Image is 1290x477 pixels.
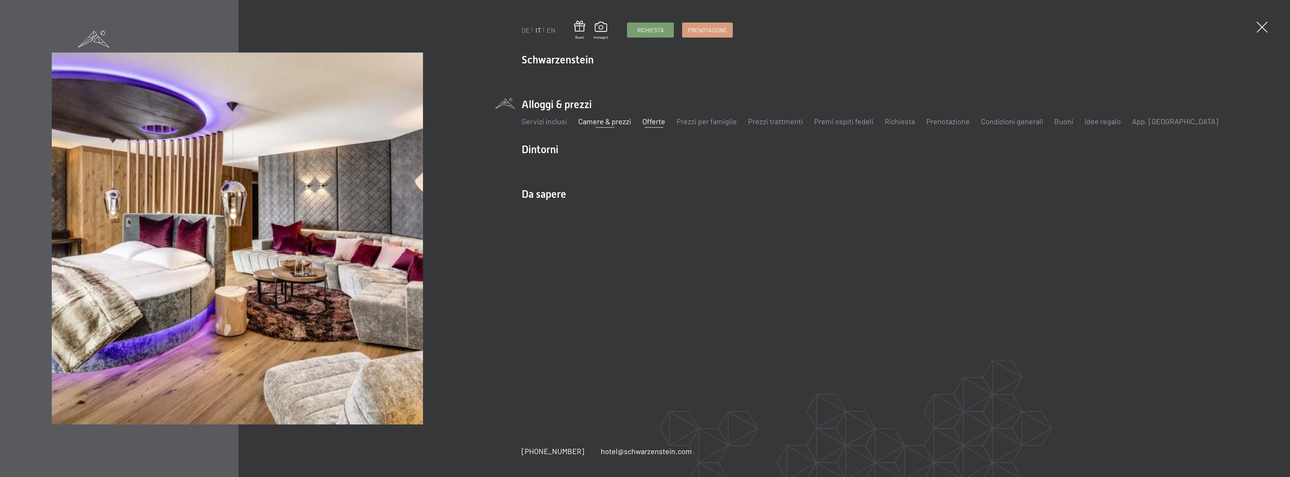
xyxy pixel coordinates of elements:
span: Buoni [574,35,585,40]
a: App. [GEOGRAPHIC_DATA] [1132,117,1219,126]
a: Buoni [1054,117,1074,126]
a: Condizioni generali [981,117,1043,126]
a: Buoni [574,21,585,40]
a: EN [547,26,555,34]
a: Immagini [593,22,608,40]
a: Prezzi per famiglie [676,117,737,126]
a: IT [535,26,541,34]
a: [PHONE_NUMBER] [522,446,584,456]
a: Prenotazione [926,117,970,126]
a: Premi ospiti fedeli [814,117,873,126]
span: Prenotazione [688,26,727,34]
span: Richiesta [637,26,664,34]
img: Offerte e last minute nell'albergo benessere in Trentino Alto Adige [52,53,423,424]
a: Prenotazione [682,23,732,37]
a: Camere & prezzi [578,117,631,126]
a: Richiesta [885,117,915,126]
span: [PHONE_NUMBER] [522,447,584,456]
a: Richiesta [627,23,673,37]
a: Offerte [642,117,665,126]
a: hotel@schwarzenstein.com [601,446,692,456]
span: Immagini [593,35,608,40]
a: DE [522,26,530,34]
a: Idee regalo [1085,117,1121,126]
a: Servizi inclusi [522,117,567,126]
a: Prezzi trattmenti [748,117,803,126]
